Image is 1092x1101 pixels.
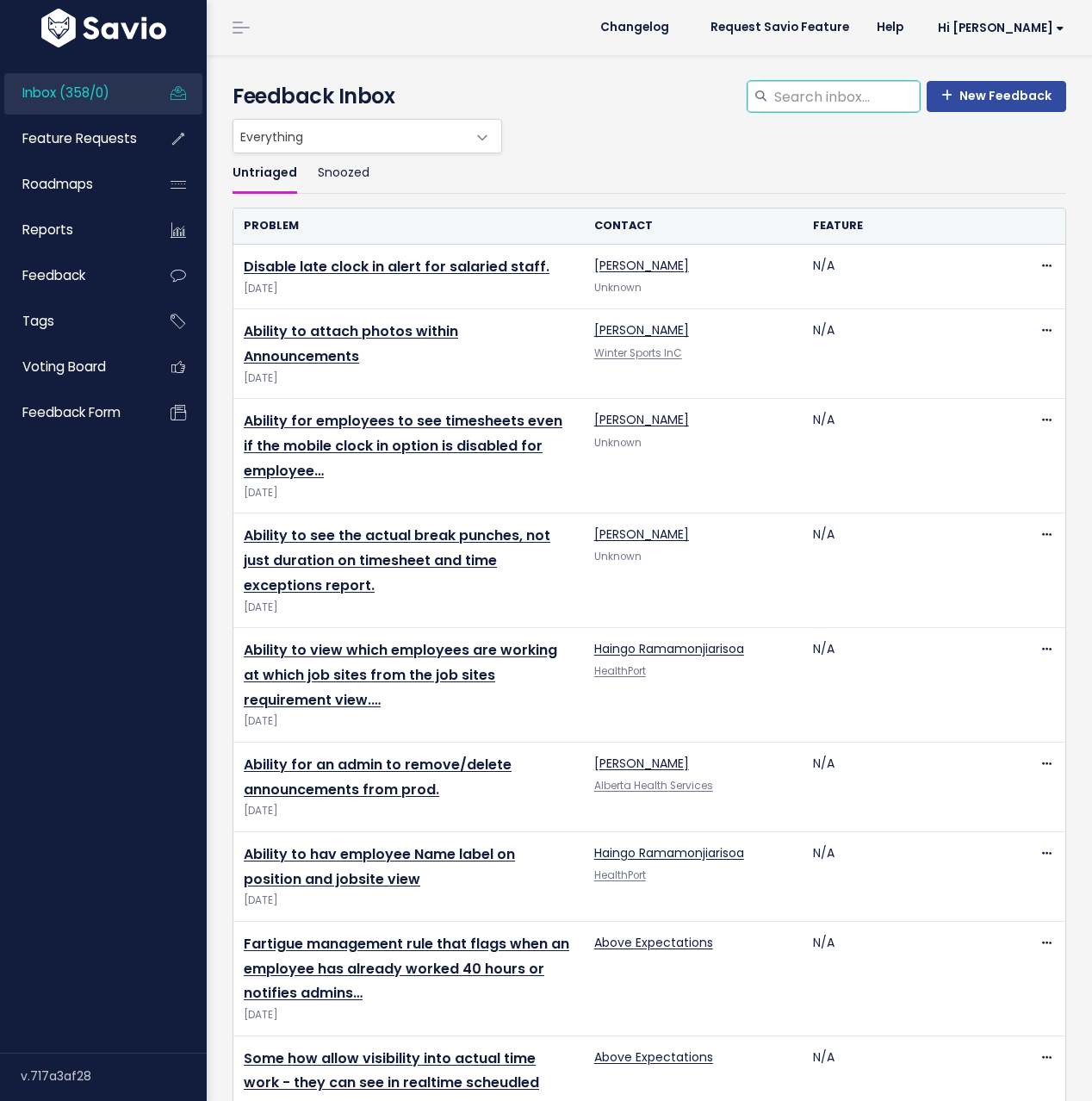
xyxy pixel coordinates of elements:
span: Unknown [594,436,642,450]
a: Hi [PERSON_NAME] [917,15,1078,41]
td: N/A [803,742,1021,831]
span: [DATE] [244,370,574,388]
span: Changelog [600,22,669,34]
a: Fartigue management rule that flags when an employee has already worked 40 hours or notifies admins… [244,934,569,1004]
a: Alberta Health Services [594,779,713,793]
span: Roadmaps [22,175,93,193]
a: Disable late clock in alert for salaried staff. [244,257,549,277]
td: N/A [803,513,1021,628]
span: [DATE] [244,892,574,910]
span: [DATE] [244,802,574,820]
span: Feature Requests [22,129,137,147]
span: Feedback form [22,403,121,421]
input: Search inbox... [772,81,920,112]
a: [PERSON_NAME] [594,411,689,428]
span: Everything [233,120,467,152]
span: Everything [233,119,502,153]
a: Ability to see the actual break punches, not just duration on timesheet and time exceptions report. [244,526,550,595]
div: v.717a3af28 [21,1054,207,1098]
a: Tags [4,302,143,341]
span: [DATE] [244,599,574,617]
a: HealthPort [594,868,646,882]
a: HealthPort [594,664,646,678]
a: Winter Sports InC [594,346,682,360]
td: N/A [803,921,1021,1036]
a: Feature Requests [4,119,143,159]
a: Above Expectations [594,934,713,951]
a: [PERSON_NAME] [594,257,689,274]
a: Snoozed [318,153,369,194]
td: N/A [803,831,1021,921]
span: [DATE] [244,1006,574,1024]
span: [DATE] [244,712,574,731]
a: Haingo Ramamonjiarisoa [594,844,744,862]
a: Request Savio Feature [697,15,863,40]
a: Haingo Ramamonjiarisoa [594,640,744,657]
td: N/A [803,245,1021,309]
span: Unknown [594,281,642,295]
a: Roadmaps [4,165,143,204]
a: Ability to attach photos within Announcements [244,321,458,366]
td: N/A [803,399,1021,513]
span: Hi [PERSON_NAME] [938,22,1064,34]
a: Above Expectations [594,1048,713,1066]
span: [DATE] [244,484,574,502]
ul: Filter feature requests [233,153,1066,194]
td: N/A [803,309,1021,399]
h4: Feedback Inbox [233,81,1066,112]
a: Ability to hav employee Name label on position and jobsite view [244,844,515,889]
span: Inbox (358/0) [22,84,109,102]
span: Unknown [594,550,642,563]
th: Problem [233,208,584,244]
span: Reports [22,221,73,239]
a: New Feedback [927,81,1066,112]
a: Ability for an admin to remove/delete announcements from prod. [244,755,512,799]
span: Voting Board [22,358,106,376]
a: [PERSON_NAME] [594,526,689,543]
a: Feedback form [4,393,143,432]
th: Contact [584,208,803,244]
a: Inbox (358/0) [4,73,143,113]
a: [PERSON_NAME] [594,321,689,339]
a: Voting Board [4,347,143,387]
th: Feature [803,208,1021,244]
img: logo-white.9d6f32f41409.svg [37,9,171,47]
a: Feedback [4,256,143,295]
a: Reports [4,210,143,250]
a: Ability to view which employees are working at which job sites from the job sites requirement view.… [244,640,557,710]
span: Feedback [22,266,85,284]
a: Ability for employees to see timesheets even if the mobile clock in option is disabled for employee… [244,411,562,481]
a: Untriaged [233,153,297,194]
a: [PERSON_NAME] [594,755,689,772]
span: [DATE] [244,280,574,298]
span: Tags [22,312,54,330]
a: Help [863,15,917,40]
td: N/A [803,628,1021,743]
